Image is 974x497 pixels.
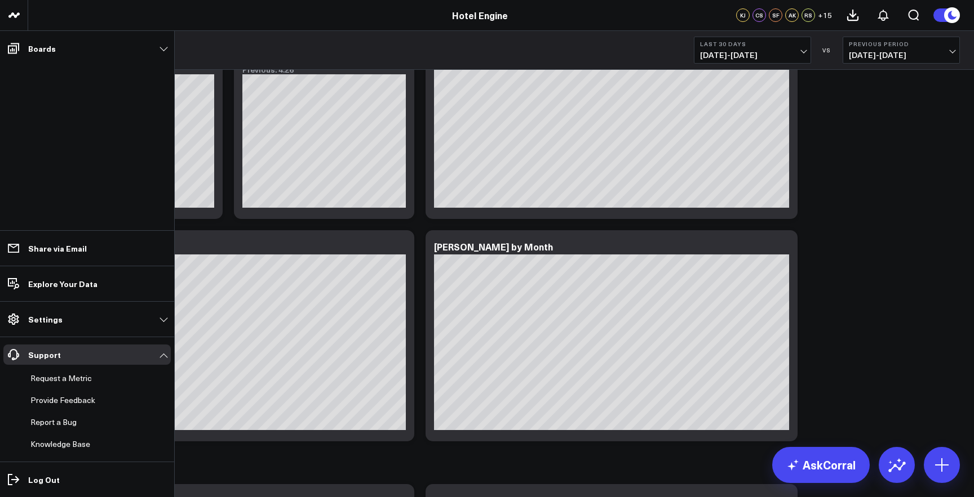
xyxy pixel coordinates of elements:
[434,240,553,253] div: [PERSON_NAME] by Month
[700,41,805,47] b: Last 30 Days
[28,475,60,484] p: Log Out
[26,434,137,454] a: Knowledge Base
[849,41,954,47] b: Previous Period
[818,8,832,22] button: +15
[28,244,87,253] p: Share via Email
[802,8,815,22] div: RS
[30,396,95,405] p: Provide Feedback
[843,37,960,64] button: Previous Period[DATE]-[DATE]
[28,315,63,324] p: Settings
[700,51,805,60] span: [DATE] - [DATE]
[28,279,98,288] p: Explore Your Data
[849,51,954,60] span: [DATE] - [DATE]
[242,65,406,74] div: Previous: 4.26
[26,390,95,410] button: Provide Feedback
[3,469,171,490] a: Log Out
[452,9,508,21] a: Hotel Engine
[817,47,837,53] div: VS
[772,447,870,483] a: AskCorral
[28,350,61,359] p: Support
[694,37,811,64] button: Last 30 Days[DATE]-[DATE]
[28,44,56,53] p: Boards
[769,8,782,22] div: SF
[26,412,77,432] button: Report a Bug
[26,368,92,388] button: Request a Metric
[736,8,750,22] div: KJ
[752,8,766,22] div: CS
[785,8,799,22] div: AK
[818,11,832,19] span: + 15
